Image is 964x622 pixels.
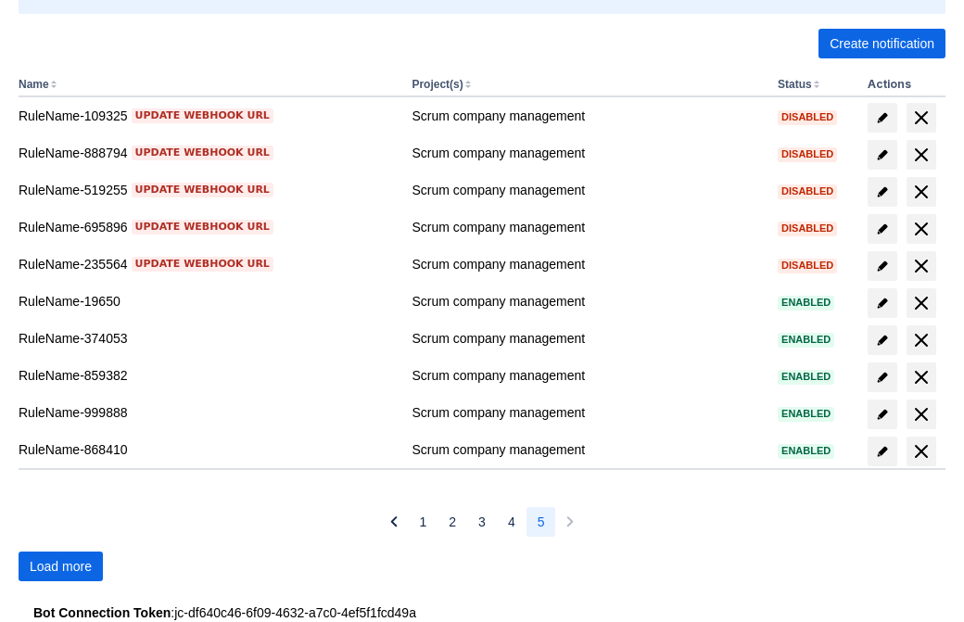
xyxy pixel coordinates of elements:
[412,144,763,162] div: Scrum company management
[19,78,49,91] button: Name
[875,333,890,348] span: edit
[412,292,763,311] div: Scrum company management
[818,29,945,58] button: Create notification
[778,186,837,197] span: Disabled
[135,183,270,197] span: Update webhook URL
[778,446,834,456] span: Enabled
[33,603,931,622] div: : jc-df640c46-6f09-4632-a7c0-4ef5f1fcd49a
[778,260,837,271] span: Disabled
[778,409,834,419] span: Enabled
[19,552,103,581] button: Load more
[910,329,932,351] span: delete
[910,440,932,463] span: delete
[526,507,556,537] button: Page 5
[135,108,270,123] span: Update webhook URL
[830,29,934,58] span: Create notification
[412,78,463,91] button: Project(s)
[538,507,545,537] span: 5
[19,144,397,162] div: RuleName-888794
[910,366,932,388] span: delete
[555,507,585,537] button: Next
[875,296,890,311] span: edit
[860,73,945,97] th: Actions
[508,507,515,537] span: 4
[19,366,397,385] div: RuleName-859382
[875,444,890,459] span: edit
[778,372,834,382] span: Enabled
[875,222,890,236] span: edit
[875,407,890,422] span: edit
[478,507,486,537] span: 3
[412,107,763,125] div: Scrum company management
[875,184,890,199] span: edit
[135,257,270,272] span: Update webhook URL
[412,255,763,273] div: Scrum company management
[412,218,763,236] div: Scrum company management
[19,255,397,273] div: RuleName-235564
[19,440,397,459] div: RuleName-868410
[412,403,763,422] div: Scrum company management
[910,292,932,314] span: delete
[19,329,397,348] div: RuleName-374053
[778,335,834,345] span: Enabled
[19,403,397,422] div: RuleName-999888
[420,507,427,537] span: 1
[412,329,763,348] div: Scrum company management
[412,181,763,199] div: Scrum company management
[875,147,890,162] span: edit
[875,110,890,125] span: edit
[910,255,932,277] span: delete
[412,440,763,459] div: Scrum company management
[438,507,467,537] button: Page 2
[778,78,812,91] button: Status
[19,181,397,199] div: RuleName-519255
[778,223,837,234] span: Disabled
[910,181,932,203] span: delete
[409,507,438,537] button: Page 1
[778,149,837,159] span: Disabled
[449,507,456,537] span: 2
[379,507,586,537] nav: Pagination
[910,107,932,129] span: delete
[135,220,270,235] span: Update webhook URL
[19,292,397,311] div: RuleName-19650
[135,146,270,160] span: Update webhook URL
[19,107,397,125] div: RuleName-109325
[497,507,526,537] button: Page 4
[379,507,409,537] button: Previous
[412,366,763,385] div: Scrum company management
[19,218,397,236] div: RuleName-695896
[778,298,834,308] span: Enabled
[875,259,890,273] span: edit
[33,605,171,620] strong: Bot Connection Token
[778,112,837,122] span: Disabled
[910,403,932,425] span: delete
[467,507,497,537] button: Page 3
[30,552,92,581] span: Load more
[875,370,890,385] span: edit
[910,218,932,240] span: delete
[910,144,932,166] span: delete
